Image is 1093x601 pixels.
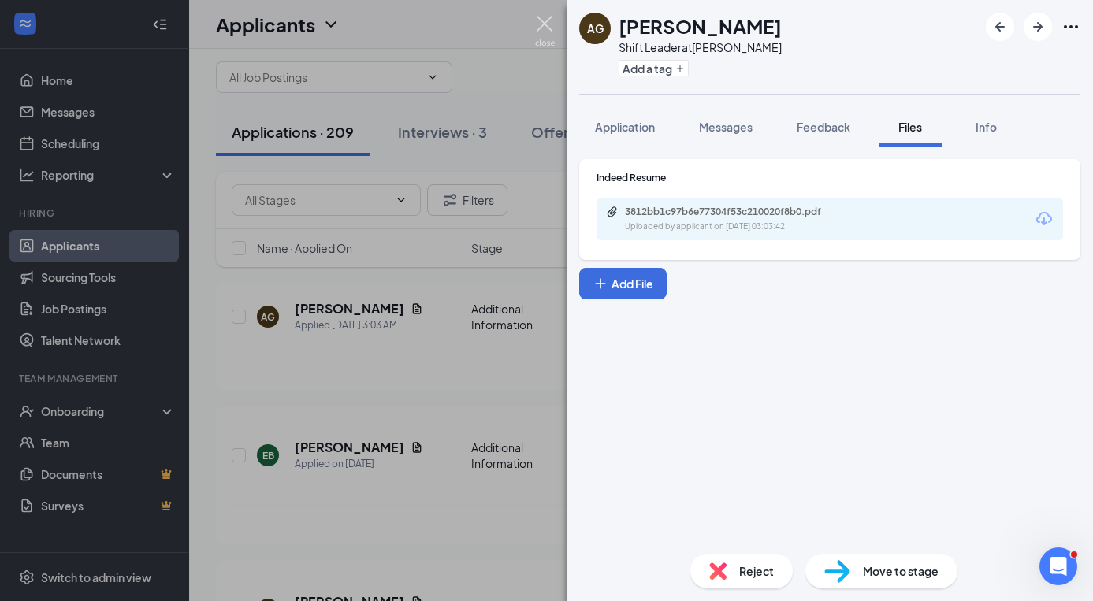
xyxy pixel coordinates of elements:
[991,17,1009,36] svg: ArrowLeftNew
[976,120,997,134] span: Info
[595,120,655,134] span: Application
[597,171,1063,184] div: Indeed Resume
[898,120,922,134] span: Files
[863,562,939,580] span: Move to stage
[1028,17,1047,36] svg: ArrowRight
[625,206,846,218] div: 3812bb1c97b6e77304f53c210020f8b0.pdf
[587,20,604,36] div: AG
[1061,17,1080,36] svg: Ellipses
[593,276,608,291] svg: Plus
[675,64,685,73] svg: Plus
[1039,547,1077,585] iframe: Intercom live chat
[1035,210,1054,228] svg: Download
[986,13,1014,41] button: ArrowLeftNew
[625,221,861,233] div: Uploaded by applicant on [DATE] 03:03:42
[619,39,782,55] div: Shift Leader at [PERSON_NAME]
[699,120,753,134] span: Messages
[606,206,619,218] svg: Paperclip
[797,120,850,134] span: Feedback
[619,60,689,76] button: PlusAdd a tag
[739,562,774,580] span: Reject
[619,13,782,39] h1: [PERSON_NAME]
[579,268,667,299] button: Add FilePlus
[1024,13,1052,41] button: ArrowRight
[606,206,861,233] a: Paperclip3812bb1c97b6e77304f53c210020f8b0.pdfUploaded by applicant on [DATE] 03:03:42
